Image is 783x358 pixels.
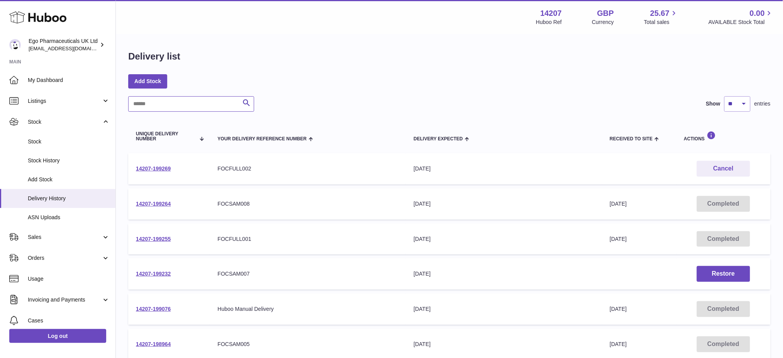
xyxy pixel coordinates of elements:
button: Cancel [697,161,750,177]
a: 0.00 AVAILABLE Stock Total [708,8,774,26]
div: FOCFULL001 [217,235,398,243]
div: Actions [684,131,763,141]
span: [DATE] [610,306,627,312]
span: [EMAIL_ADDRESS][DOMAIN_NAME] [29,45,114,51]
span: Cases [28,317,110,324]
a: 14207-199255 [136,236,171,242]
span: Stock History [28,157,110,164]
span: Stock [28,118,102,126]
span: Listings [28,97,102,105]
span: 25.67 [650,8,669,19]
span: Total sales [644,19,678,26]
a: Log out [9,329,106,343]
span: Usage [28,275,110,283]
span: Invoicing and Payments [28,296,102,303]
span: Unique Delivery Number [136,131,195,141]
div: [DATE] [414,270,594,278]
span: 0.00 [750,8,765,19]
span: entries [754,100,771,107]
span: [DATE] [610,201,627,207]
a: 14207-199076 [136,306,171,312]
div: Huboo Manual Delivery [217,305,398,313]
span: Delivery Expected [414,136,463,141]
a: Add Stock [128,74,167,88]
div: FOCSAM005 [217,341,398,348]
button: Restore [697,266,750,282]
label: Show [706,100,720,107]
strong: 14207 [540,8,562,19]
span: Add Stock [28,176,110,183]
div: FOCFULL002 [217,165,398,172]
div: Ego Pharmaceuticals UK Ltd [29,38,98,52]
div: Huboo Ref [536,19,562,26]
span: My Dashboard [28,77,110,84]
img: internalAdmin-14207@internal.huboo.com [9,39,21,51]
div: [DATE] [414,341,594,348]
div: FOCSAM008 [217,200,398,208]
div: Currency [592,19,614,26]
span: AVAILABLE Stock Total [708,19,774,26]
span: [DATE] [610,236,627,242]
a: 25.67 Total sales [644,8,678,26]
div: FOCSAM007 [217,270,398,278]
span: Your Delivery Reference Number [217,136,307,141]
h1: Delivery list [128,50,180,63]
span: Delivery History [28,195,110,202]
span: Sales [28,234,102,241]
div: [DATE] [414,235,594,243]
span: [DATE] [610,341,627,347]
a: 14207-199269 [136,165,171,172]
a: 14207-198964 [136,341,171,347]
strong: GBP [597,8,614,19]
div: [DATE] [414,305,594,313]
span: Received to Site [610,136,653,141]
div: [DATE] [414,165,594,172]
span: ASN Uploads [28,214,110,221]
div: [DATE] [414,200,594,208]
a: 14207-199264 [136,201,171,207]
span: Orders [28,254,102,262]
a: 14207-199232 [136,271,171,277]
span: Stock [28,138,110,145]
